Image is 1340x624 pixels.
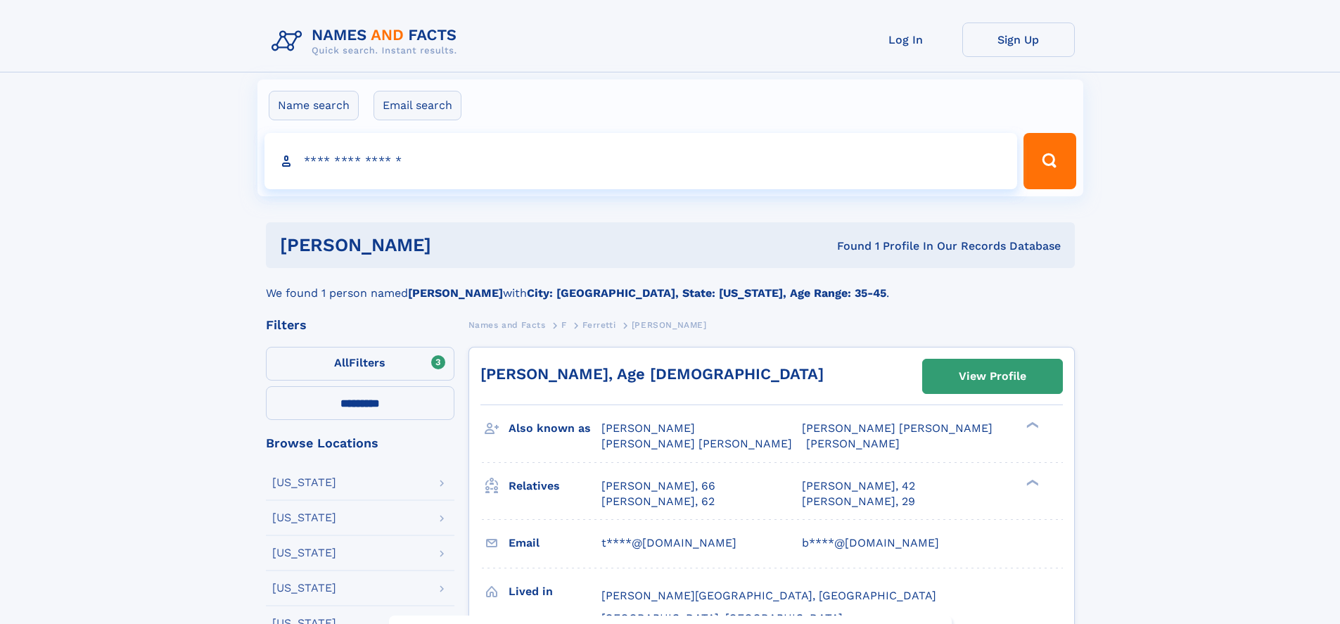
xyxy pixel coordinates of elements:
[601,421,695,435] span: [PERSON_NAME]
[509,474,601,498] h3: Relatives
[374,91,461,120] label: Email search
[601,589,936,602] span: [PERSON_NAME][GEOGRAPHIC_DATA], [GEOGRAPHIC_DATA]
[264,133,1018,189] input: search input
[561,320,567,330] span: F
[468,316,546,333] a: Names and Facts
[266,268,1075,302] div: We found 1 person named with .
[802,494,915,509] a: [PERSON_NAME], 29
[266,23,468,61] img: Logo Names and Facts
[266,347,454,381] label: Filters
[266,319,454,331] div: Filters
[601,478,715,494] a: [PERSON_NAME], 66
[582,316,615,333] a: Ferretti
[601,437,792,450] span: [PERSON_NAME] [PERSON_NAME]
[509,580,601,604] h3: Lived in
[480,365,824,383] a: [PERSON_NAME], Age [DEMOGRAPHIC_DATA]
[802,478,915,494] a: [PERSON_NAME], 42
[272,477,336,488] div: [US_STATE]
[806,437,900,450] span: [PERSON_NAME]
[582,320,615,330] span: Ferretti
[527,286,886,300] b: City: [GEOGRAPHIC_DATA], State: [US_STATE], Age Range: 35-45
[959,360,1026,393] div: View Profile
[923,359,1062,393] a: View Profile
[561,316,567,333] a: F
[272,547,336,559] div: [US_STATE]
[601,494,715,509] a: [PERSON_NAME], 62
[408,286,503,300] b: [PERSON_NAME]
[509,531,601,555] h3: Email
[509,416,601,440] h3: Also known as
[632,320,707,330] span: [PERSON_NAME]
[962,23,1075,57] a: Sign Up
[1023,478,1040,487] div: ❯
[802,421,993,435] span: [PERSON_NAME] [PERSON_NAME]
[280,236,634,254] h1: [PERSON_NAME]
[1023,421,1040,430] div: ❯
[269,91,359,120] label: Name search
[634,238,1061,254] div: Found 1 Profile In Our Records Database
[272,512,336,523] div: [US_STATE]
[1023,133,1076,189] button: Search Button
[266,437,454,450] div: Browse Locations
[850,23,962,57] a: Log In
[334,356,349,369] span: All
[272,582,336,594] div: [US_STATE]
